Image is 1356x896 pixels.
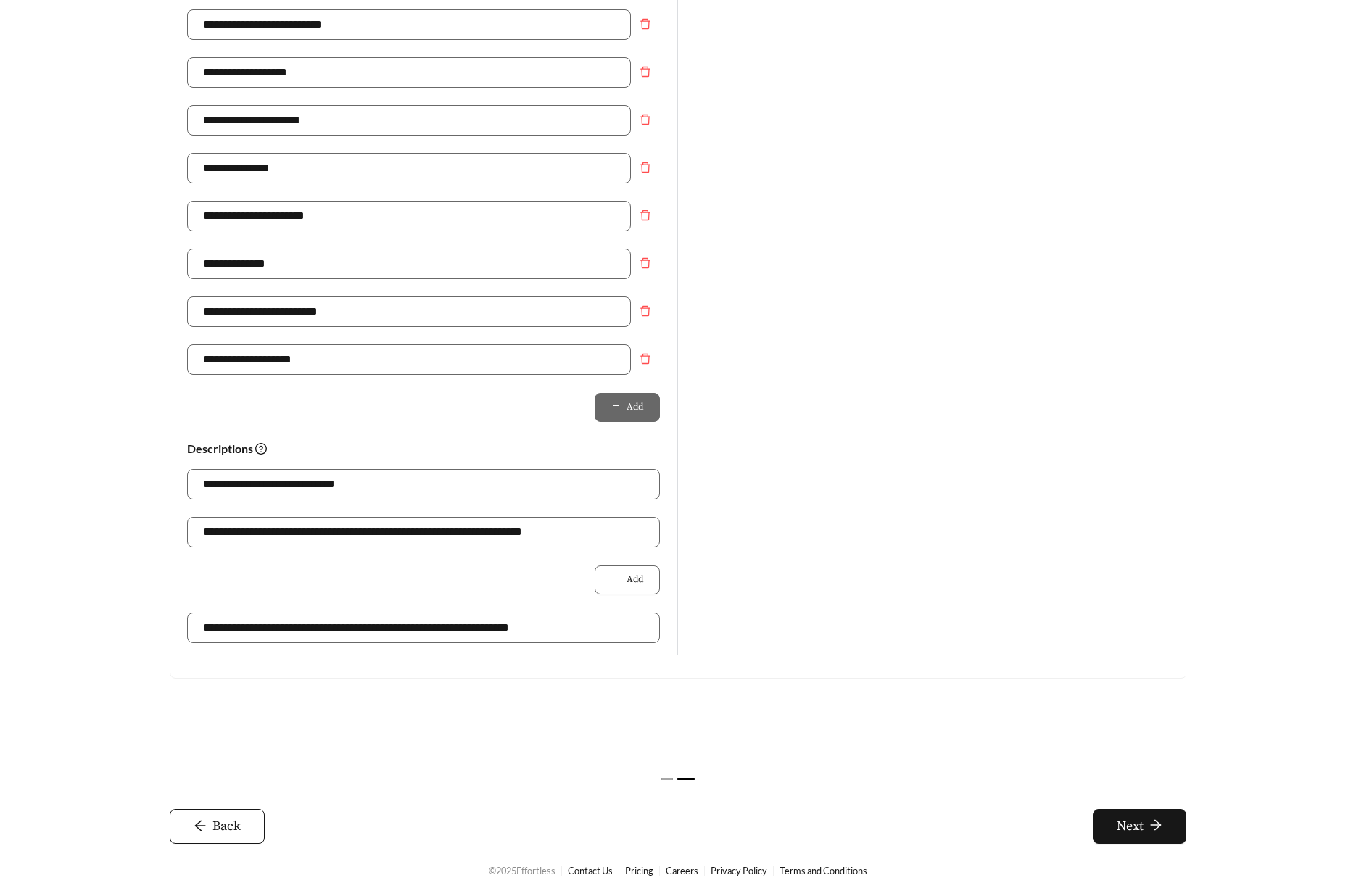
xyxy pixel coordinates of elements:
span: plus [611,573,621,585]
a: Privacy Policy [711,865,767,876]
a: Terms and Conditions [780,865,867,876]
button: Remove field [631,249,660,278]
span: delete [632,18,659,30]
input: Website [187,613,661,643]
span: arrow-right [1149,818,1162,834]
button: Remove field [631,153,660,182]
button: 2 [677,778,695,780]
span: delete [632,210,659,221]
span: delete [632,66,659,78]
button: 1 [661,778,673,780]
a: Careers [666,865,698,876]
span: arrow-left [194,819,207,835]
button: plusAdd [595,393,660,422]
strong: Descriptions [187,441,267,455]
span: question-circle [255,443,267,455]
button: Remove field [631,57,660,86]
button: Remove field [631,344,660,373]
span: delete [632,305,659,317]
button: plusAdd [595,565,660,594]
span: delete [632,257,659,269]
button: Remove field [631,9,660,38]
span: delete [632,353,659,365]
span: Back [212,816,241,836]
button: Remove field [631,105,660,134]
a: Contact Us [568,865,613,876]
button: arrow-leftBack [170,809,265,844]
a: Pricing [625,865,653,876]
span: Add [627,573,643,587]
button: Remove field [631,201,660,230]
span: delete [632,162,659,173]
button: Nextarrow-right [1093,809,1186,844]
span: © 2025 Effortless [489,865,555,876]
span: delete [632,114,659,125]
button: Remove field [631,296,660,325]
span: Next [1117,816,1144,836]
